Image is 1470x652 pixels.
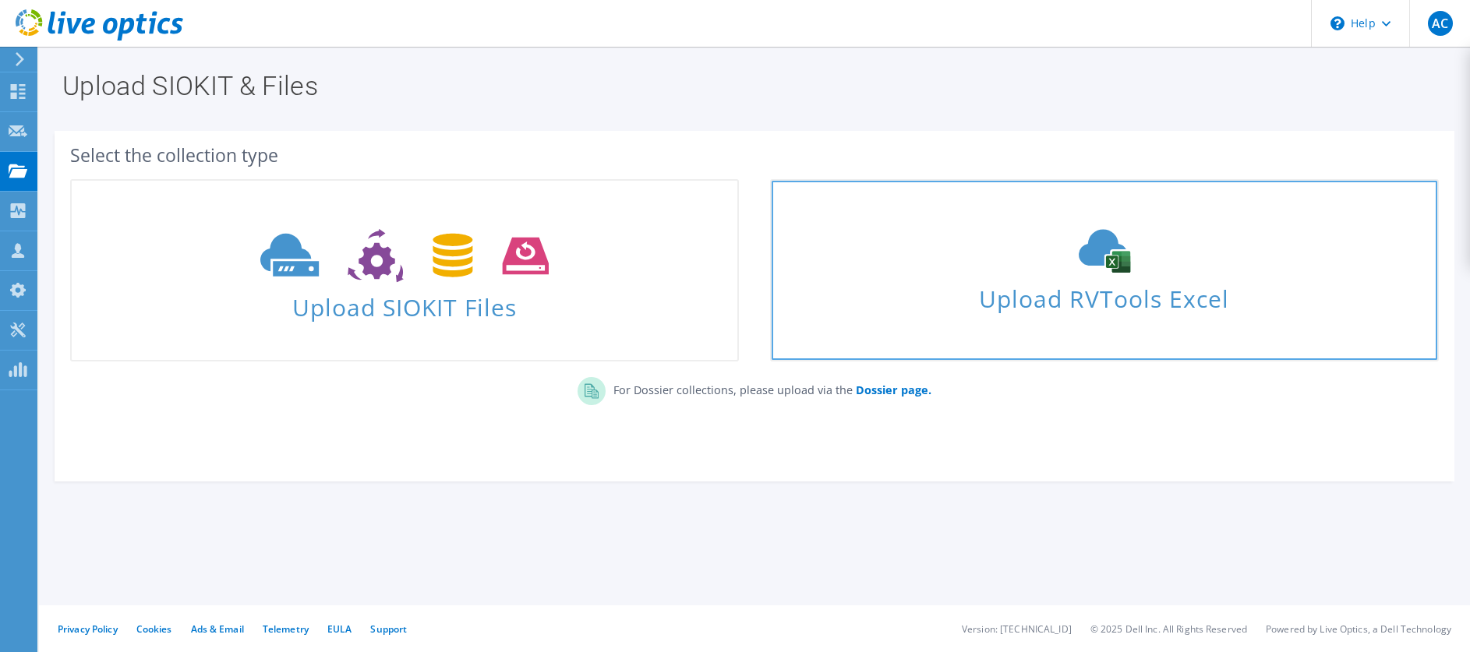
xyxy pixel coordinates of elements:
span: Upload SIOKIT Files [72,286,737,319]
li: Powered by Live Optics, a Dell Technology [1266,622,1451,636]
a: Ads & Email [191,622,244,636]
span: AC [1428,11,1453,36]
a: Privacy Policy [58,622,118,636]
a: Telemetry [263,622,309,636]
a: Support [370,622,407,636]
a: EULA [327,622,352,636]
div: Select the collection type [70,146,1439,164]
li: © 2025 Dell Inc. All Rights Reserved [1090,622,1247,636]
p: For Dossier collections, please upload via the [606,377,931,399]
svg: \n [1330,16,1345,30]
a: Cookies [136,622,172,636]
span: Upload RVTools Excel [772,278,1437,312]
a: Upload SIOKIT Files [70,179,739,361]
b: Dossier page. [856,382,931,397]
a: Upload RVTools Excel [770,179,1439,361]
li: Version: [TECHNICAL_ID] [962,622,1072,636]
a: Dossier page. [853,382,931,397]
h1: Upload SIOKIT & Files [62,72,1439,99]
